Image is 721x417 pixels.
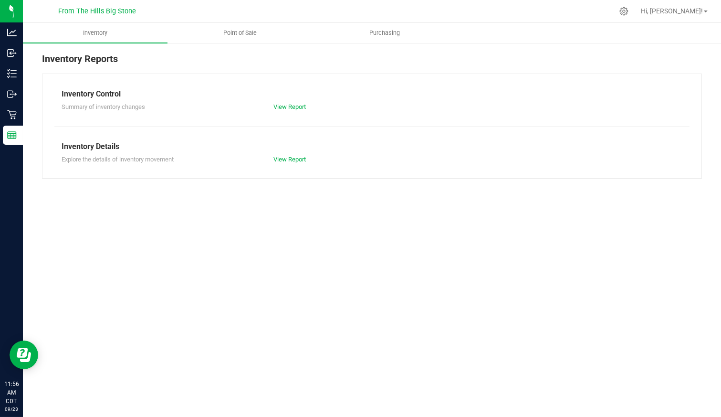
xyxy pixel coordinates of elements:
[7,110,17,119] inline-svg: Retail
[7,28,17,37] inline-svg: Analytics
[210,29,270,37] span: Point of Sale
[23,23,167,43] a: Inventory
[59,7,136,15] span: From The Hills Big Stone
[4,406,19,413] p: 09/23
[7,130,17,140] inline-svg: Reports
[7,48,17,58] inline-svg: Inbound
[10,341,38,369] iframe: Resource center
[62,141,682,152] div: Inventory Details
[7,89,17,99] inline-svg: Outbound
[62,103,145,110] span: Summary of inventory changes
[167,23,312,43] a: Point of Sale
[4,380,19,406] p: 11:56 AM CDT
[641,7,703,15] span: Hi, [PERSON_NAME]!
[42,52,702,74] div: Inventory Reports
[356,29,413,37] span: Purchasing
[70,29,120,37] span: Inventory
[618,7,630,16] div: Manage settings
[62,156,174,163] span: Explore the details of inventory movement
[273,156,306,163] a: View Report
[7,69,17,78] inline-svg: Inventory
[273,103,306,110] a: View Report
[62,88,682,100] div: Inventory Control
[312,23,457,43] a: Purchasing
